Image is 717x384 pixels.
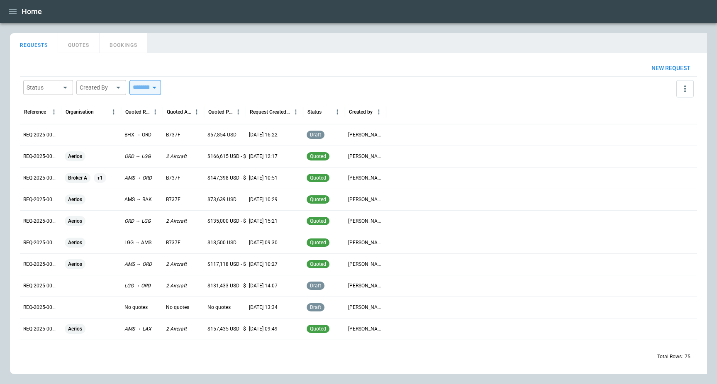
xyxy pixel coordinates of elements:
[208,109,233,115] div: Quoted Price
[150,107,161,117] button: Quoted Route column menu
[65,168,90,189] span: Broker A
[166,304,189,311] p: No quotes
[23,326,58,333] p: REQ-2025-000064
[166,175,180,182] p: B737F
[65,318,85,340] span: Aerios
[207,282,275,289] p: $131,433 USD - $164,259 USD
[94,168,106,189] span: +1
[657,353,683,360] p: Total Rows:
[348,261,383,268] p: [PERSON_NAME]
[80,83,113,92] div: Created By
[308,283,323,289] span: draft
[207,239,237,246] p: $18,500 USD
[124,153,151,160] p: ORD → LGG
[308,304,323,310] span: draft
[125,109,150,115] div: Quoted Route
[166,131,180,139] p: B737F
[348,326,383,333] p: [PERSON_NAME]
[249,261,278,268] p: [DATE] 10:27
[207,304,231,311] p: No quotes
[23,131,58,139] p: REQ-2025-000073
[348,153,383,160] p: [PERSON_NAME]
[166,153,187,160] p: 2 Aircraft
[249,196,278,203] p: [DATE] 10:29
[23,153,58,160] p: REQ-2025-000072
[373,107,384,117] button: Created by column menu
[65,211,85,232] span: Aerios
[10,33,58,53] button: REQUESTS
[166,326,187,333] p: 2 Aircraft
[308,218,328,224] span: quoted
[207,153,275,160] p: $166,615 USD - $270,000 USD
[249,326,278,333] p: [DATE] 09:49
[27,83,60,92] div: Status
[58,33,100,53] button: QUOTES
[645,60,697,76] button: New request
[23,218,58,225] p: REQ-2025-000069
[124,196,152,203] p: AMS → RAK
[124,175,152,182] p: AMS → ORD
[676,80,694,97] button: more
[124,239,151,246] p: LGG → AMS
[308,175,328,181] span: quoted
[308,326,328,332] span: quoted
[23,196,58,203] p: REQ-2025-000070
[685,353,690,360] p: 75
[66,109,94,115] div: Organisation
[348,218,383,225] p: [PERSON_NAME]
[349,109,373,115] div: Created by
[207,326,275,333] p: $157,435 USD - $218,720 USD
[65,232,85,253] span: Aerios
[348,304,383,311] p: [PERSON_NAME]
[249,218,278,225] p: [DATE] 15:21
[308,153,328,159] span: quoted
[166,196,180,203] p: B737F
[207,218,275,225] p: $135,000 USD - $161,736 USD
[166,261,187,268] p: 2 Aircraft
[249,304,278,311] p: [DATE] 13:34
[207,175,275,182] p: $147,398 USD - $157,932 USD
[23,175,58,182] p: REQ-2025-000071
[308,132,323,138] span: draft
[23,261,58,268] p: REQ-2025-000067
[23,282,58,289] p: REQ-2025-000066
[348,196,383,203] p: [PERSON_NAME]
[308,240,328,245] span: quoted
[207,131,237,139] p: $57,854 USD
[249,239,278,246] p: [DATE] 09:30
[124,261,152,268] p: AMS → ORD
[124,218,151,225] p: ORD → LGG
[290,107,301,117] button: Request Created At (UTC) column menu
[65,146,85,167] span: Aerios
[249,153,278,160] p: [DATE] 12:17
[332,107,343,117] button: Status column menu
[207,261,275,268] p: $117,118 USD - $159,002 USD
[124,282,151,289] p: LGG → ORD
[49,107,59,117] button: Reference column menu
[24,109,46,115] div: Reference
[108,107,119,117] button: Organisation column menu
[166,282,187,289] p: 2 Aircraft
[249,131,278,139] p: [DATE] 16:22
[307,109,322,115] div: Status
[166,218,187,225] p: 2 Aircraft
[348,131,383,139] p: [PERSON_NAME]
[124,304,148,311] p: No quotes
[348,175,383,182] p: [PERSON_NAME]
[167,109,191,115] div: Quoted Aircraft
[348,282,383,289] p: [PERSON_NAME]
[207,196,237,203] p: $73,639 USD
[348,239,383,246] p: [PERSON_NAME]
[124,326,151,333] p: AMS → LAX
[249,175,278,182] p: [DATE] 10:51
[233,107,244,117] button: Quoted Price column menu
[65,254,85,275] span: Aerios
[23,304,58,311] p: REQ-2025-000065
[65,189,85,210] span: Aerios
[23,239,58,246] p: REQ-2025-000068
[22,7,42,17] h1: Home
[308,261,328,267] span: quoted
[124,131,151,139] p: BHX → ORD
[191,107,202,117] button: Quoted Aircraft column menu
[249,282,278,289] p: [DATE] 14:07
